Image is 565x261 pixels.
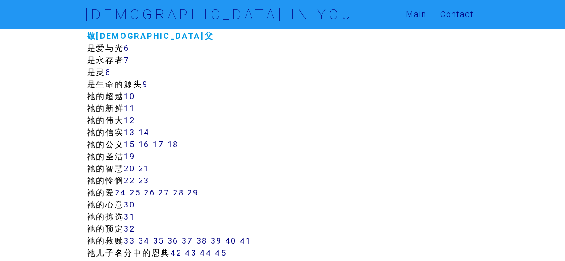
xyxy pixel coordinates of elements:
a: 9 [142,79,148,89]
a: 27 [158,187,170,198]
a: 22 [124,175,135,186]
a: 29 [187,187,198,198]
a: 6 [124,43,130,53]
a: 15 [124,139,135,149]
a: 21 [138,163,149,174]
a: 38 [197,236,208,246]
a: 39 [211,236,222,246]
a: 23 [138,175,149,186]
a: 45 [215,248,226,258]
a: 24 [115,187,126,198]
a: 7 [124,55,130,65]
a: 25 [130,187,141,198]
a: 43 [185,248,197,258]
a: 42 [170,248,182,258]
a: 30 [124,199,135,210]
a: 11 [124,103,135,113]
a: 10 [124,91,135,101]
a: 34 [138,236,150,246]
a: 31 [124,211,135,222]
a: 44 [200,248,212,258]
a: 敬[DEMOGRAPHIC_DATA]父 [87,31,213,41]
iframe: Chat [527,221,558,254]
a: 14 [138,127,150,137]
a: 36 [167,236,178,246]
a: 33 [124,236,135,246]
a: 28 [173,187,184,198]
a: 18 [167,139,178,149]
a: 37 [181,236,193,246]
a: 41 [240,236,251,246]
a: 40 [225,236,237,246]
a: 20 [124,163,135,174]
a: 17 [152,139,164,149]
a: 19 [124,151,135,162]
a: 35 [153,236,164,246]
a: 26 [144,187,155,198]
a: 16 [138,139,149,149]
a: 13 [124,127,135,137]
a: 32 [124,224,135,234]
a: 8 [105,67,111,77]
a: 12 [124,115,135,125]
